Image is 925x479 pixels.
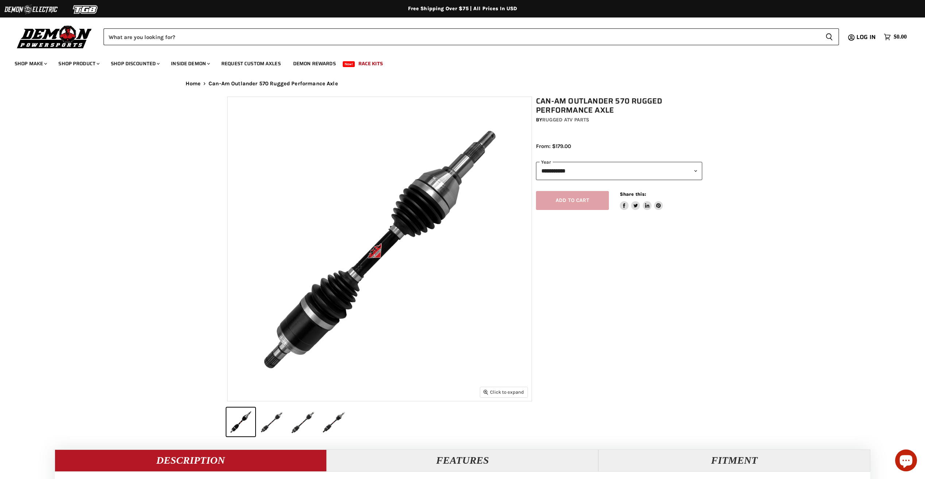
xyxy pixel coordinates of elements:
[55,449,327,471] button: Description
[820,28,839,45] button: Search
[209,81,338,87] span: Can-Am Outlander 570 Rugged Performance Axle
[186,81,201,87] a: Home
[542,117,589,123] a: Rugged ATV Parts
[880,32,910,42] a: $0.00
[620,191,646,197] span: Share this:
[228,97,532,401] img: Can-Am Outlander 570 Rugged Performance Axle
[853,34,880,40] a: Log in
[104,28,820,45] input: Search
[319,408,348,436] button: Can-Am Outlander 570 Rugged Performance Axle thumbnail
[171,81,754,87] nav: Breadcrumbs
[216,56,286,71] a: Request Custom Axles
[53,56,104,71] a: Shop Product
[343,61,355,67] span: New!
[226,408,255,436] button: Can-Am Outlander 570 Rugged Performance Axle thumbnail
[480,387,528,397] button: Click to expand
[598,449,870,471] button: Fitment
[893,449,919,473] inbox-online-store-chat: Shopify online store chat
[105,56,164,71] a: Shop Discounted
[536,143,571,149] span: From: $179.00
[4,3,58,16] img: Demon Electric Logo 2
[483,389,524,395] span: Click to expand
[894,34,907,40] span: $0.00
[536,116,702,124] div: by
[58,3,113,16] img: TGB Logo 2
[353,56,388,71] a: Race Kits
[856,32,876,42] span: Log in
[166,56,214,71] a: Inside Demon
[171,5,754,12] div: Free Shipping Over $75 | All Prices In USD
[288,56,341,71] a: Demon Rewards
[257,408,286,436] button: Can-Am Outlander 570 Rugged Performance Axle thumbnail
[327,449,599,471] button: Features
[9,56,51,71] a: Shop Make
[288,408,317,436] button: Can-Am Outlander 570 Rugged Performance Axle thumbnail
[536,97,702,115] h1: Can-Am Outlander 570 Rugged Performance Axle
[9,53,905,71] ul: Main menu
[536,162,702,180] select: year
[15,24,94,50] img: Demon Powersports
[620,191,663,210] aside: Share this:
[104,28,839,45] form: Product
